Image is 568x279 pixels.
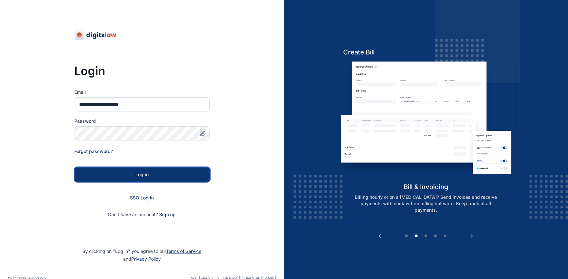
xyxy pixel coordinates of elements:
[75,211,210,218] p: Don't have an account?
[337,62,515,182] img: bill-and-invoicin
[404,233,410,239] button: 1
[442,233,449,239] button: 5
[123,256,161,262] span: and
[433,233,439,239] button: 4
[75,168,210,182] button: Log in
[8,247,276,263] p: By clicking on "Log in" you agree to our
[166,248,202,254] a: Terms of Service
[75,89,210,95] label: Email
[344,194,508,213] p: Billing hourly or on a [MEDICAL_DATA]? Send invoices and receive payments with our law firm billi...
[337,48,515,57] h5: Create Bill
[130,195,154,200] a: SSO Log in
[469,233,475,239] button: Next
[75,149,113,154] a: Forgot password?
[75,30,117,40] img: digitslaw-logo
[85,171,199,178] div: Log in
[75,118,210,124] label: Password
[160,212,176,217] a: Sign up
[423,233,429,239] button: 3
[377,233,383,239] button: Previous
[413,233,420,239] button: 2
[75,64,210,77] h3: Login
[337,182,515,191] h5: bill & invoicing
[131,256,161,262] a: Privacy Policy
